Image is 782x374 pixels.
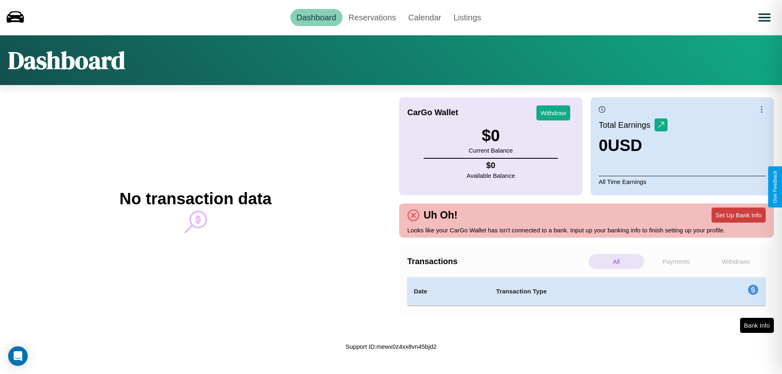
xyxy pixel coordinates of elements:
[345,341,436,352] p: Support ID: mewx0z4xx8vn45bjd2
[467,170,515,181] p: Available Balance
[447,9,487,26] a: Listings
[599,176,766,187] p: All Time Earnings
[467,161,515,170] h4: $ 0
[343,9,402,26] a: Reservations
[402,9,447,26] a: Calendar
[753,6,776,29] button: Open menu
[407,108,458,117] h4: CarGo Wallet
[290,9,343,26] a: Dashboard
[414,287,483,296] h4: Date
[708,254,764,269] p: Withdraws
[599,136,668,155] h3: 0 USD
[407,257,586,266] h4: Transactions
[8,346,28,366] div: Open Intercom Messenger
[712,208,766,223] button: Set Up Bank Info
[407,225,766,236] p: Looks like your CarGo Wallet has isn't connected to a bank. Input up your banking info to finish ...
[469,145,513,156] p: Current Balance
[536,105,570,120] button: Withdraw
[772,171,778,203] div: Give Feedback
[496,287,681,296] h4: Transaction Type
[599,118,655,132] p: Total Earnings
[8,44,125,77] h1: Dashboard
[469,127,513,145] h3: $ 0
[119,190,271,208] h2: No transaction data
[740,318,774,333] button: Bank Info
[648,254,704,269] p: Payments
[407,277,766,306] table: simple table
[589,254,644,269] p: All
[420,209,461,221] h4: Uh Oh!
